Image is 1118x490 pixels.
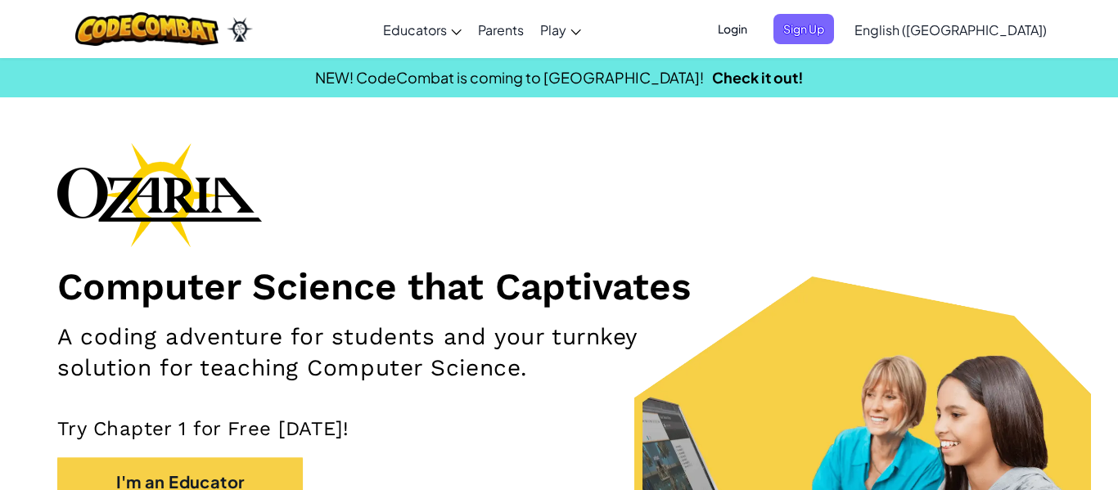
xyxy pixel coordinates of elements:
[470,7,532,52] a: Parents
[773,14,834,44] button: Sign Up
[712,68,804,87] a: Check it out!
[75,12,219,46] img: CodeCombat logo
[57,263,1061,309] h1: Computer Science that Captivates
[383,21,447,38] span: Educators
[854,21,1047,38] span: English ([GEOGRAPHIC_DATA])
[846,7,1055,52] a: English ([GEOGRAPHIC_DATA])
[227,17,253,42] img: Ozaria
[57,321,729,384] h2: A coding adventure for students and your turnkey solution for teaching Computer Science.
[540,21,566,38] span: Play
[57,416,1061,441] p: Try Chapter 1 for Free [DATE]!
[57,142,262,247] img: Ozaria branding logo
[375,7,470,52] a: Educators
[708,14,757,44] button: Login
[532,7,589,52] a: Play
[315,68,704,87] span: NEW! CodeCombat is coming to [GEOGRAPHIC_DATA]!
